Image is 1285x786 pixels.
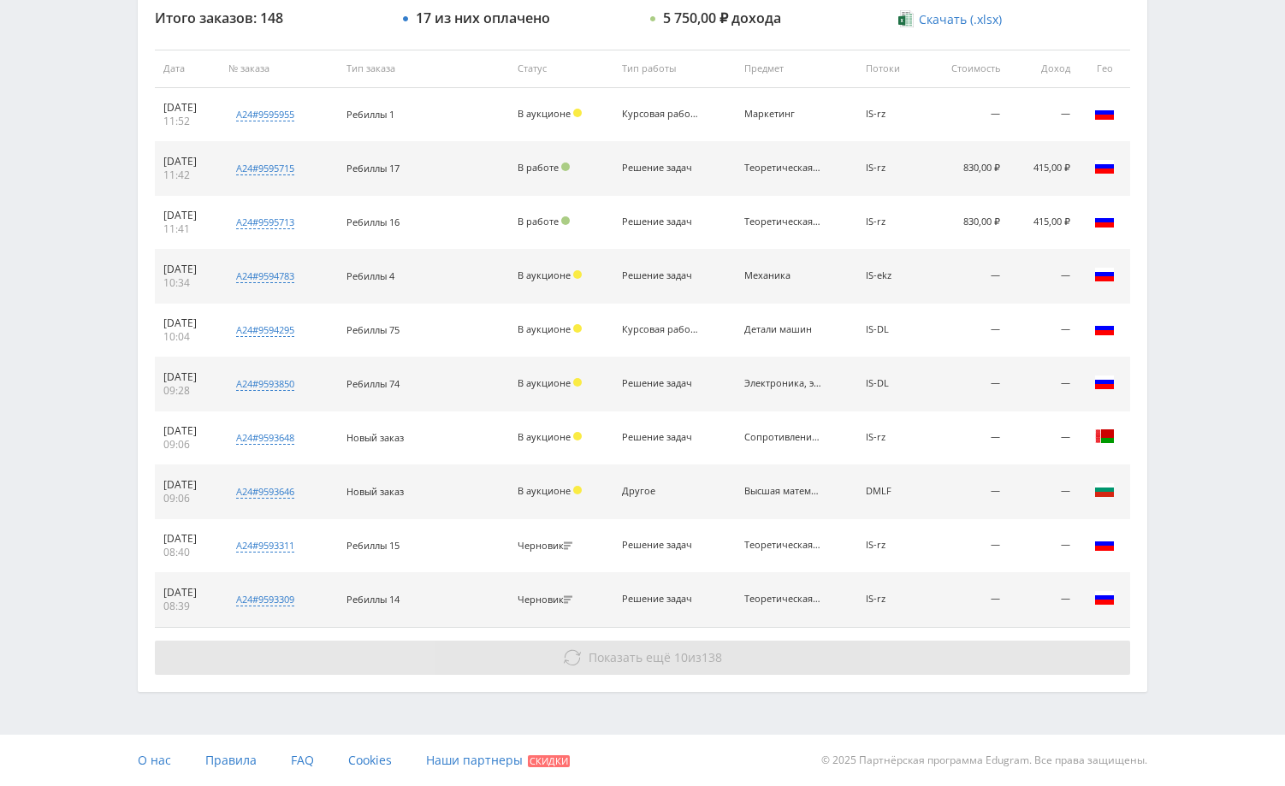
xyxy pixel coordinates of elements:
div: Решение задач [622,594,699,605]
span: Холд [573,270,582,279]
div: 11:41 [163,222,211,236]
img: rus.png [1094,534,1115,554]
th: Потоки [857,50,924,88]
button: Показать ещё 10из138 [155,641,1130,675]
span: В аукционе [518,322,571,335]
span: В аукционе [518,107,571,120]
td: — [1009,304,1079,358]
div: a24#9595955 [236,108,294,121]
div: [DATE] [163,101,211,115]
div: a24#9593311 [236,539,294,553]
div: Решение задач [622,378,699,389]
span: Ребиллы 17 [346,162,400,174]
th: Стоимость [924,50,1010,88]
a: Cookies [348,735,392,786]
td: — [1009,573,1079,627]
td: — [1009,465,1079,519]
div: [DATE] [163,209,211,222]
div: [DATE] [163,424,211,438]
img: rus.png [1094,372,1115,393]
span: Cookies [348,752,392,768]
td: — [1009,411,1079,465]
span: Наши партнеры [426,752,523,768]
td: — [1009,358,1079,411]
div: a24#9595713 [236,216,294,229]
div: IS-rz [866,216,915,228]
div: a24#9593309 [236,593,294,606]
div: a24#9595715 [236,162,294,175]
div: [DATE] [163,263,211,276]
td: 415,00 ₽ [1009,196,1079,250]
div: a24#9594783 [236,269,294,283]
span: В аукционе [518,484,571,497]
div: DMLF [866,486,915,497]
div: IS-ekz [866,270,915,281]
span: Подтвержден [561,216,570,225]
th: № заказа [220,50,337,88]
div: 11:52 [163,115,211,128]
span: Скидки [528,755,570,767]
img: rus.png [1094,318,1115,339]
td: — [924,519,1010,573]
span: В аукционе [518,269,571,281]
div: 08:39 [163,600,211,613]
div: Детали машин [744,324,821,335]
th: Гео [1079,50,1130,88]
div: [DATE] [163,478,211,492]
div: IS-DL [866,324,915,335]
span: Холд [573,378,582,387]
td: 415,00 ₽ [1009,142,1079,196]
td: — [924,573,1010,627]
span: Правила [205,752,257,768]
img: rus.png [1094,103,1115,123]
td: — [1009,88,1079,142]
td: — [1009,519,1079,573]
span: Ребиллы 14 [346,593,400,606]
span: 10 [674,649,688,665]
span: Ребиллы 4 [346,269,394,282]
th: Тип заказа [338,50,509,88]
span: Новый заказ [346,485,404,498]
th: Тип работы [613,50,735,88]
div: a24#9594295 [236,323,294,337]
div: Черновик [518,594,577,606]
div: IS-rz [866,540,915,551]
span: Холд [573,109,582,117]
div: Решение задач [622,163,699,174]
div: a24#9593646 [236,485,294,499]
a: О нас [138,735,171,786]
img: bgr.png [1094,480,1115,500]
div: [DATE] [163,586,211,600]
div: © 2025 Партнёрская программа Edugram. Все права защищены. [651,735,1147,786]
span: Ребиллы 16 [346,216,400,228]
div: Электроника, электротехника, радиотехника [744,378,821,389]
span: В аукционе [518,376,571,389]
div: Черновик [518,541,577,552]
span: В работе [518,161,559,174]
span: Холд [573,486,582,494]
span: Холд [573,432,582,440]
div: 09:06 [163,492,211,505]
div: Курсовая работа [622,109,699,120]
div: Решение задач [622,270,699,281]
div: Решение задач [622,540,699,551]
div: Теоретическая механика [744,163,821,174]
td: — [924,358,1010,411]
div: Другое [622,486,699,497]
div: Маркетинг [744,109,821,120]
div: 10:34 [163,276,211,290]
span: Ребиллы 1 [346,108,394,121]
td: — [924,88,1010,142]
div: Теоретическая механика [744,216,821,228]
a: Скачать (.xlsx) [898,11,1001,28]
span: Новый заказ [346,431,404,444]
div: 09:28 [163,384,211,398]
th: Доход [1009,50,1079,88]
th: Дата [155,50,220,88]
img: rus.png [1094,210,1115,231]
div: Теоретическая механика [744,540,821,551]
div: Решение задач [622,216,699,228]
img: blr.png [1094,426,1115,446]
span: Скачать (.xlsx) [919,13,1002,27]
div: 08:40 [163,546,211,559]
